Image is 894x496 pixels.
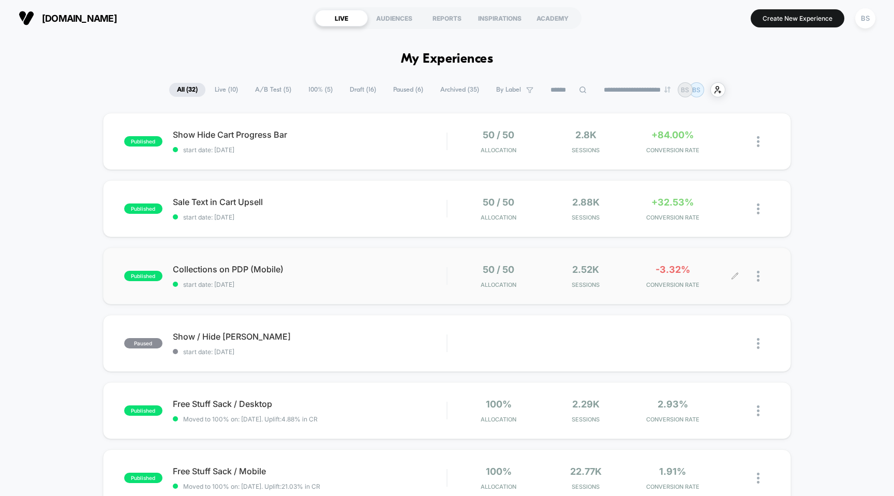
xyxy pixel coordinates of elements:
[545,147,627,154] span: Sessions
[421,10,473,26] div: REPORTS
[483,264,514,275] span: 50 / 50
[124,405,162,416] span: published
[124,136,162,147] span: published
[169,83,205,97] span: All ( 32 )
[496,86,521,94] span: By Label
[692,86,701,94] p: BS
[655,264,690,275] span: -3.32%
[852,8,878,29] button: BS
[124,338,162,348] span: paused
[572,264,599,275] span: 2.52k
[481,147,516,154] span: Allocation
[575,129,597,140] span: 2.8k
[173,213,447,221] span: start date: [DATE]
[757,338,759,349] img: close
[473,10,526,26] div: INSPIRATIONS
[570,466,602,477] span: 22.77k
[183,483,320,490] span: Moved to 100% on: [DATE] . Uplift: 21.03% in CR
[173,264,447,274] span: Collections on PDP (Mobile)
[247,83,299,97] span: A/B Test ( 5 )
[315,10,368,26] div: LIVE
[16,10,120,26] button: [DOMAIN_NAME]
[855,8,875,28] div: BS
[124,473,162,483] span: published
[572,197,600,208] span: 2.88k
[173,129,447,140] span: Show Hide Cart Progress Bar
[545,483,627,490] span: Sessions
[481,483,516,490] span: Allocation
[433,83,487,97] span: Archived ( 35 )
[173,146,447,154] span: start date: [DATE]
[486,466,512,477] span: 100%
[757,203,759,214] img: close
[173,281,447,288] span: start date: [DATE]
[173,399,447,409] span: Free Stuff Sack / Desktop
[659,466,686,477] span: 1.91%
[681,86,689,94] p: BS
[757,136,759,147] img: close
[19,10,34,26] img: Visually logo
[632,416,713,423] span: CONVERSION RATE
[368,10,421,26] div: AUDIENCES
[483,129,514,140] span: 50 / 50
[651,129,694,140] span: +84.00%
[486,399,512,410] span: 100%
[481,214,516,221] span: Allocation
[572,399,600,410] span: 2.29k
[207,83,246,97] span: Live ( 10 )
[385,83,431,97] span: Paused ( 6 )
[632,281,713,288] span: CONVERSION RATE
[545,214,627,221] span: Sessions
[757,271,759,282] img: close
[658,399,688,410] span: 2.93%
[651,197,694,208] span: +32.53%
[632,483,713,490] span: CONVERSION RATE
[481,281,516,288] span: Allocation
[173,466,447,476] span: Free Stuff Sack / Mobile
[757,405,759,416] img: close
[526,10,579,26] div: ACADEMY
[124,271,162,281] span: published
[483,197,514,208] span: 50 / 50
[632,147,713,154] span: CONVERSION RATE
[545,281,627,288] span: Sessions
[42,13,117,24] span: [DOMAIN_NAME]
[401,52,494,67] h1: My Experiences
[545,416,627,423] span: Sessions
[664,86,671,93] img: end
[124,203,162,214] span: published
[301,83,340,97] span: 100% ( 5 )
[632,214,713,221] span: CONVERSION RATE
[757,473,759,484] img: close
[173,348,447,356] span: start date: [DATE]
[342,83,384,97] span: Draft ( 16 )
[481,416,516,423] span: Allocation
[751,9,844,27] button: Create New Experience
[173,197,447,207] span: Sale Text in Cart Upsell
[183,415,318,423] span: Moved to 100% on: [DATE] . Uplift: 4.88% in CR
[173,331,447,342] span: Show / Hide [PERSON_NAME]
